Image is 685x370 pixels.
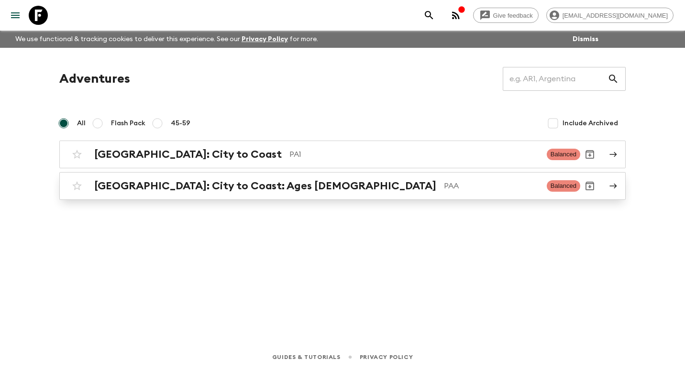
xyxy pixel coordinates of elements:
div: [EMAIL_ADDRESS][DOMAIN_NAME] [546,8,674,23]
a: [GEOGRAPHIC_DATA]: City to Coast: Ages [DEMOGRAPHIC_DATA]PAABalancedArchive [59,172,626,200]
input: e.g. AR1, Argentina [503,65,608,92]
button: Archive [580,145,599,164]
a: [GEOGRAPHIC_DATA]: City to CoastPA1BalancedArchive [59,141,626,168]
a: Give feedback [473,8,539,23]
span: Flash Pack [111,119,145,128]
span: Balanced [547,180,580,192]
span: 45-59 [171,119,190,128]
a: Privacy Policy [242,36,288,43]
span: [EMAIL_ADDRESS][DOMAIN_NAME] [557,12,673,19]
span: Balanced [547,149,580,160]
button: search adventures [420,6,439,25]
span: Give feedback [488,12,538,19]
a: Privacy Policy [360,352,413,362]
h2: [GEOGRAPHIC_DATA]: City to Coast: Ages [DEMOGRAPHIC_DATA] [94,180,436,192]
button: Archive [580,176,599,196]
h2: [GEOGRAPHIC_DATA]: City to Coast [94,148,282,161]
button: menu [6,6,25,25]
a: Guides & Tutorials [272,352,341,362]
p: We use functional & tracking cookies to deliver this experience. See our for more. [11,31,322,48]
span: Include Archived [563,119,618,128]
h1: Adventures [59,69,130,88]
p: PAA [444,180,539,192]
span: All [77,119,86,128]
button: Dismiss [570,33,601,46]
p: PA1 [289,149,539,160]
